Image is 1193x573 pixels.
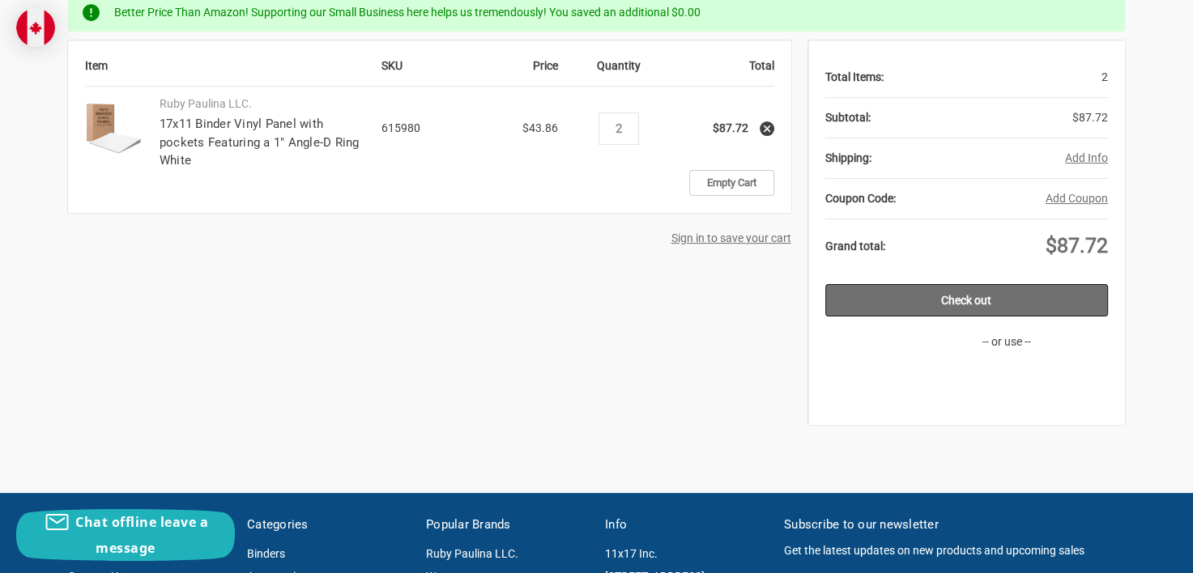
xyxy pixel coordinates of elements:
span: Better Price Than Amazon! Supporting our Small Business here helps us tremendously! You saved an ... [114,6,701,19]
span: Chat offline leave a message [75,513,208,557]
strong: Grand total: [825,240,885,253]
th: Item [85,57,381,87]
span: $43.86 [522,121,558,134]
span: 615980 [381,121,420,134]
img: duty and tax information for Canada [16,8,55,47]
p: Ruby Paulina LLC. [160,95,364,112]
a: 17x11 Binder Vinyl Panel with pockets Featuring a 1" Angle-D Ring White [160,117,360,168]
p: Get the latest updates on new products and upcoming sales [784,542,1125,559]
th: SKU [381,57,464,87]
th: Total [671,57,774,87]
span: $87.72 [1046,234,1108,257]
img: 17x11 Binder Vinyl Panel with pockets Featuring a 1" Angle-D Ring White [85,100,143,157]
th: Price [464,57,568,87]
th: Quantity [567,57,671,87]
button: Add Info [1065,150,1108,167]
strong: Subtotal: [825,111,871,124]
iframe: PayPal-paypal [946,367,1067,400]
strong: Total Items: [825,70,884,83]
span: $87.72 [1072,111,1108,124]
strong: Shipping: [825,151,871,164]
p: -- or use -- [905,333,1108,350]
h5: Popular Brands [426,516,588,534]
a: Sign in to save your cart [671,231,791,244]
h5: Categories [247,516,409,534]
iframe: Google Avis clients [1059,529,1193,573]
div: 2 [884,57,1109,97]
h5: Info [605,516,767,534]
a: Empty Cart [689,170,774,196]
strong: Coupon Code: [825,192,896,205]
button: Add Coupon [1046,190,1108,207]
a: Check out [825,284,1109,316]
h5: Subscribe to our newsletter [784,516,1125,534]
strong: $87.72 [713,121,748,134]
a: Binders [247,547,285,560]
button: Chat offline leave a message [16,509,235,561]
a: Ruby Paulina LLC. [426,547,518,560]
